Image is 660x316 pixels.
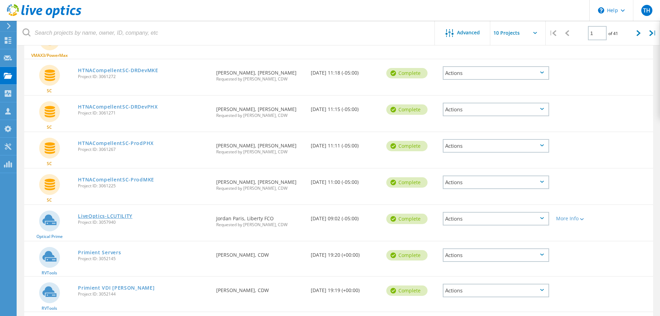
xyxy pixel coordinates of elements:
[78,75,209,79] span: Project ID: 3061272
[78,220,209,224] span: Project ID: 3057940
[386,285,428,296] div: Complete
[213,241,307,264] div: [PERSON_NAME], CDW
[47,162,52,166] span: SC
[546,21,560,45] div: |
[443,248,549,262] div: Actions
[443,103,549,116] div: Actions
[78,104,158,109] a: HTNACompellentSC-DRDevPHX
[216,186,303,190] span: Requested by [PERSON_NAME], CDW
[386,177,428,188] div: Complete
[216,113,303,118] span: Requested by [PERSON_NAME], CDW
[213,277,307,300] div: [PERSON_NAME], CDW
[78,147,209,152] span: Project ID: 3061267
[78,292,209,296] span: Project ID: 3052144
[42,271,57,275] span: RVTools
[307,205,383,228] div: [DATE] 09:02 (-05:00)
[78,177,154,182] a: HTNACompellentSC-ProdMKE
[386,250,428,261] div: Complete
[213,96,307,125] div: [PERSON_NAME], [PERSON_NAME]
[42,306,57,310] span: RVTools
[213,169,307,197] div: [PERSON_NAME], [PERSON_NAME]
[78,184,209,188] span: Project ID: 3061225
[386,214,428,224] div: Complete
[443,139,549,153] div: Actions
[47,89,52,93] span: SC
[36,234,63,239] span: Optical Prime
[213,132,307,161] div: [PERSON_NAME], [PERSON_NAME]
[213,59,307,88] div: [PERSON_NAME], [PERSON_NAME]
[443,212,549,225] div: Actions
[78,250,121,255] a: Primient Servers
[307,96,383,119] div: [DATE] 11:15 (-05:00)
[17,21,435,45] input: Search projects by name, owner, ID, company, etc
[457,30,480,35] span: Advanced
[47,125,52,129] span: SC
[216,77,303,81] span: Requested by [PERSON_NAME], CDW
[307,169,383,191] div: [DATE] 11:00 (-05:00)
[386,68,428,78] div: Complete
[646,21,660,45] div: |
[216,223,303,227] span: Requested by [PERSON_NAME], CDW
[31,53,68,58] span: VMAX3/PowerMax
[608,31,618,36] span: of 41
[598,7,604,14] svg: \n
[643,8,650,13] span: TH
[443,176,549,189] div: Actions
[78,285,155,290] a: Primient VDI [PERSON_NAME]
[443,284,549,297] div: Actions
[213,205,307,234] div: Jordan Paris, Liberty FCO
[78,111,209,115] span: Project ID: 3061271
[78,214,132,219] a: LiveOptics-LCUTILITY
[307,241,383,264] div: [DATE] 19:20 (+00:00)
[386,104,428,115] div: Complete
[307,59,383,82] div: [DATE] 11:18 (-05:00)
[78,141,154,146] a: HTNACompellentSC-ProdPHX
[216,150,303,154] span: Requested by [PERSON_NAME], CDW
[78,257,209,261] span: Project ID: 3052145
[78,68,158,73] a: HTNACompellentSC-DRDevMKE
[386,141,428,151] div: Complete
[307,132,383,155] div: [DATE] 11:11 (-05:00)
[307,277,383,300] div: [DATE] 19:19 (+00:00)
[443,66,549,80] div: Actions
[7,15,81,19] a: Live Optics Dashboard
[47,198,52,202] span: SC
[556,216,599,221] div: More Info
